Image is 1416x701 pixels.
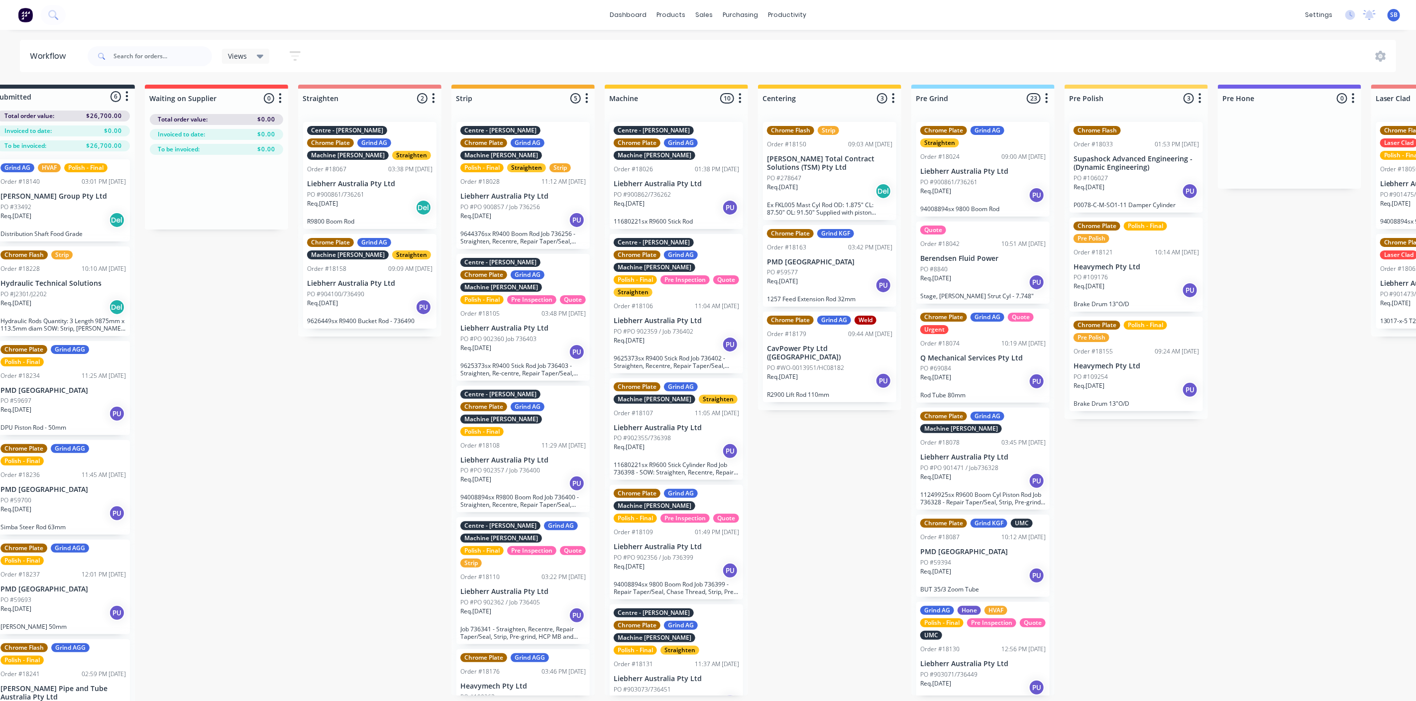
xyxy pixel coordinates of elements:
[614,218,739,225] p: 11680221sx R9600 Stick Rod
[916,515,1050,597] div: Chrome PlateGrind KGFUMCOrder #1808710:12 AM [DATE]PMD [GEOGRAPHIC_DATA]PO #59394Req.[DATE]PUBUT ...
[920,354,1046,362] p: Q Mechanical Services Pty Ltd
[971,126,1004,135] div: Grind AG
[1001,438,1046,447] div: 03:45 PM [DATE]
[307,264,346,273] div: Order #18158
[0,230,126,237] p: Distribution Shaft Food Grade
[82,470,126,479] div: 11:45 AM [DATE]
[1029,473,1045,489] div: PU
[0,345,47,354] div: Chrome Plate
[0,371,40,380] div: Order #18234
[848,243,892,252] div: 03:42 PM [DATE]
[51,345,89,354] div: Grind AGG
[1124,222,1167,231] div: Polish - Final
[1011,519,1033,528] div: UMC
[0,470,40,479] div: Order #18236
[303,122,436,229] div: Centre - [PERSON_NAME]Chrome PlateGrind AGMachine [PERSON_NAME]StraightenOrder #1806703:38 PM [DA...
[0,386,126,395] p: PMD [GEOGRAPHIC_DATA]
[51,250,73,259] div: Strip
[1074,126,1121,135] div: Chrome Flash
[511,270,545,279] div: Grind AG
[0,444,47,453] div: Chrome Plate
[614,395,695,404] div: Machine [PERSON_NAME]
[763,225,896,307] div: Chrome PlateGrind KGFOrder #1816303:42 PM [DATE]PMD [GEOGRAPHIC_DATA]PO #59577Req.[DATE]PU1257 Fe...
[0,523,126,531] p: Simba Steer Rod 63mm
[920,424,1002,433] div: Machine [PERSON_NAME]
[18,7,33,22] img: Factory
[507,295,556,304] div: Pre Inspection
[542,177,586,186] div: 11:12 AM [DATE]
[614,443,645,452] p: Req. [DATE]
[460,362,586,377] p: 9625373sx R9400 Stick Rod Job 736403 - Straighten, Re-centre, Repair Taper/Seal, Strip, Pre-grind...
[610,485,743,599] div: Chrome PlateGrind AGMachine [PERSON_NAME]Polish - FinalPre InspectionQuoteOrder #1810901:49 PM [D...
[1390,10,1398,19] span: SB
[614,288,653,297] div: Straighten
[460,138,507,147] div: Chrome Plate
[109,299,125,315] div: Del
[0,317,126,332] p: Hydraulic Rods Quantity: 3 Length 9875mm x 113.5mm diam SOW: Strip, [PERSON_NAME], FHCP, Polish
[456,386,590,513] div: Centre - [PERSON_NAME]Chrome PlateGrind AGMachine [PERSON_NAME]Polish - FinalOrder #1810811:29 AM...
[460,456,586,465] p: Liebherr Australia Pty Ltd
[392,151,431,160] div: Straighten
[460,151,542,160] div: Machine [PERSON_NAME]
[660,514,710,523] div: Pre Inspection
[307,317,433,325] p: 9626449sx R9400 Bucket Rod - 736490
[1074,201,1199,209] p: P0078-C-M-SO1-11 Damper Cylinder
[51,444,89,453] div: Grind AGG
[0,177,40,186] div: Order #18140
[614,424,739,432] p: Liebherr Australia Pty Ltd
[1074,183,1104,192] p: Req. [DATE]
[855,316,876,325] div: Weld
[920,472,951,481] p: Req. [DATE]
[1070,122,1203,213] div: Chrome FlashOrder #1803301:53 PM [DATE]Supashock Advanced Engineering - (Dynamic Engineering)PO #...
[1074,333,1109,342] div: Pre Polish
[767,229,814,238] div: Chrome Plate
[610,378,743,480] div: Chrome PlateGrind AGMachine [PERSON_NAME]StraightenOrder #1810711:05 AM [DATE]Liebherr Australia ...
[460,335,537,344] p: PO #PO 902360 Job 736403
[1029,274,1045,290] div: PU
[0,250,48,259] div: Chrome Flash
[920,226,946,234] div: Quote
[0,396,31,405] p: PO #59697
[875,183,891,199] div: Del
[460,324,586,333] p: Liebherr Australia Pty Ltd
[614,553,693,562] p: PO #PO 902356 / Job 736399
[920,126,967,135] div: Chrome Plate
[920,265,948,274] p: PO #8840
[1074,400,1199,407] p: Brake Drum 13"O/D
[456,517,590,644] div: Centre - [PERSON_NAME]Grind AGMachine [PERSON_NAME]Polish - FinalPre InspectionQuoteStripOrder #1...
[0,405,31,414] p: Req. [DATE]
[695,302,739,311] div: 11:04 AM [DATE]
[456,122,590,249] div: Centre - [PERSON_NAME]Chrome PlateGrind AGMachine [PERSON_NAME]Polish - FinalStraightenStripOrder...
[307,165,346,174] div: Order #18067
[1074,174,1108,183] p: PO #106027
[920,205,1046,213] p: 94008894sx 9800 Boom Rod
[460,283,542,292] div: Machine [PERSON_NAME]
[920,178,978,187] p: PO #900861/736261
[0,357,44,366] div: Polish - Final
[767,140,806,149] div: Order #18150
[460,212,491,221] p: Req. [DATE]
[560,546,586,555] div: Quote
[51,544,89,553] div: Grind AGG
[767,258,892,266] p: PMD [GEOGRAPHIC_DATA]
[460,258,541,267] div: Centre - [PERSON_NAME]
[460,415,542,424] div: Machine [PERSON_NAME]
[916,309,1050,403] div: Chrome PlateGrind AGQuoteUrgentOrder #1807410:19 AM [DATE]Q Mechanical Services Pty LtdPO #69084R...
[767,155,892,172] p: [PERSON_NAME] Total Contract Solutions (TSM) Pty Ltd
[460,344,491,352] p: Req. [DATE]
[460,475,491,484] p: Req. [DATE]
[0,544,47,553] div: Chrome Plate
[388,264,433,273] div: 09:09 AM [DATE]
[1182,282,1198,298] div: PU
[307,138,354,147] div: Chrome Plate
[920,453,1046,462] p: Liebherr Australia Pty Ltd
[614,327,693,336] p: PO #PO 902359 / Job 736402
[569,212,585,228] div: PU
[0,290,47,299] p: PO #J2301/J2202
[920,313,967,322] div: Chrome Plate
[460,163,504,172] div: Polish - Final
[916,408,1050,510] div: Chrome PlateGrind AGMachine [PERSON_NAME]Order #1807803:45 PM [DATE]Liebherr Australia Pty LtdPO ...
[1074,140,1113,149] div: Order #18033
[460,270,507,279] div: Chrome Plate
[64,163,108,172] div: Polish - Final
